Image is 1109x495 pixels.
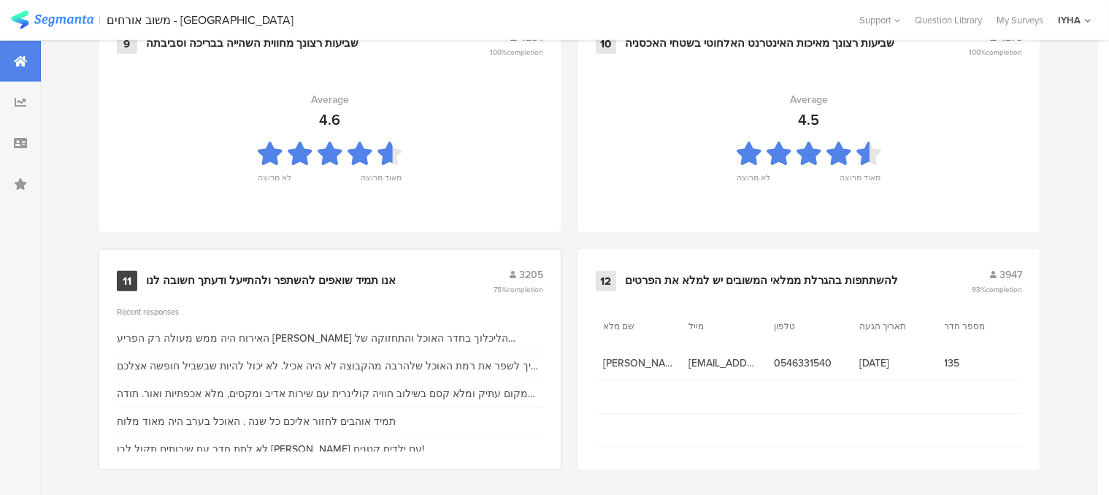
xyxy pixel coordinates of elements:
[117,34,137,54] div: 9
[596,34,616,54] div: 10
[972,284,1022,295] span: 93%
[320,109,341,131] div: 4.6
[790,92,828,107] div: Average
[625,274,898,288] div: להשתתפות בהגרלת ממלאי המשובים יש למלא את הפרטים
[986,284,1022,295] span: completion
[799,109,820,131] div: 4.5
[117,442,424,457] div: לא לתת חדר עם שירותים תקול לבן [PERSON_NAME] עם ילדים קטנים!
[774,356,845,371] span: 0546331540
[688,320,754,333] section: מייל
[603,320,669,333] section: שם מלא
[999,267,1022,283] span: 3947
[603,356,674,371] span: [PERSON_NAME]
[146,274,396,288] div: אנו תמיד שואפים להשתפר ולהתייעל ודעתך חשובה לנו
[859,356,930,371] span: [DATE]
[986,47,1022,58] span: completion
[840,172,881,192] div: מאוד מרוצה
[361,172,402,192] div: מאוד מרוצה
[596,271,616,291] div: 12
[507,284,543,295] span: completion
[117,358,543,374] div: צריך לשפר את רמת האוכל שלהרבה מהקבוצה לא היה אכיל. לא יכול להיות שבשביל חופשה אצלכם צריך לסגור שנ...
[519,267,543,283] span: 3205
[945,356,1016,371] span: 135
[494,284,543,295] span: 75%
[99,12,101,28] div: |
[1058,13,1081,27] div: IYHA
[945,320,1010,333] section: מספר חדר
[859,320,925,333] section: תאריך הגעה
[625,37,894,51] div: שביעות רצונך מאיכות האינטרנט האלחוטי בשטחי האכסניה
[507,47,543,58] span: completion
[117,331,543,346] div: האירוח היה ממש מעולה רק הפריע [PERSON_NAME] הליכלוך בחדר האוכל והתחזוקה של המקלחת שירותים בחדר
[117,306,543,318] div: Recent responses
[117,386,543,402] div: מקום עתיק ומלא קסם בשילוב חוויה קולינרית עם שירות אדיב ומקסים, מלא אכפתיות ואור. תודה רבה, לא מוב...
[117,271,137,291] div: 11
[11,11,93,29] img: segmanta logo
[859,9,900,31] div: Support
[311,92,349,107] div: Average
[737,172,771,192] div: לא מרוצה
[258,172,292,192] div: לא מרוצה
[774,320,840,333] section: טלפון
[490,47,543,58] span: 100%
[989,13,1051,27] a: My Surveys
[117,414,396,429] div: תמיד אוהבים לחזור אליכם כל שנה . האוכל בערב היה מאוד מלוח
[146,37,358,51] div: שביעות רצונך מחווית השהייה בבריכה וסביבתה
[688,356,759,371] span: [EMAIL_ADDRESS][DOMAIN_NAME]
[907,13,989,27] a: Question Library
[107,13,294,27] div: משוב אורחים - [GEOGRAPHIC_DATA]
[969,47,1022,58] span: 100%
